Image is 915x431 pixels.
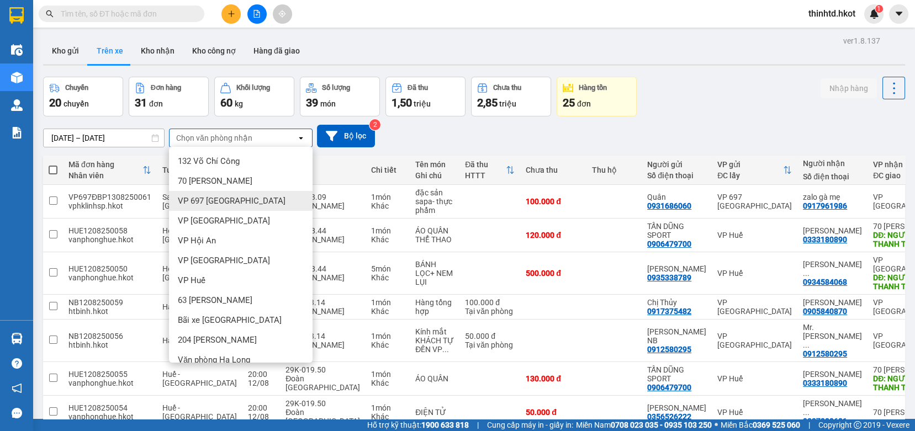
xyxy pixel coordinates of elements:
[647,412,691,421] div: 0356526222
[68,226,151,235] div: HUE1208250058
[178,235,216,246] span: VP Hội An
[877,5,881,13] span: 1
[499,99,516,108] span: triệu
[808,419,810,431] span: |
[169,147,313,363] ul: Menu
[647,365,706,383] div: TẤN DŨNG SPORT
[221,4,241,24] button: plus
[465,332,515,340] div: 50.000 đ
[803,323,862,349] div: Mr. Luca Martin
[248,370,274,379] div: 20:00
[803,307,847,316] div: 0905840870
[43,38,88,64] button: Kho gửi
[647,307,691,316] div: 0917375482
[253,10,261,18] span: file-add
[465,307,515,316] div: Tại văn phòng
[162,193,237,210] span: Sapa - [GEOGRAPHIC_DATA]
[647,383,691,392] div: 0906479700
[894,9,904,19] span: caret-down
[647,345,691,354] div: 0912580295
[889,4,908,24] button: caret-down
[803,408,810,417] span: ...
[487,419,573,431] span: Cung cấp máy in - giấy in:
[11,333,23,344] img: warehouse-icon
[647,327,706,345] div: ĐL Anh Khanh NB
[162,264,237,282] span: Hội An - [GEOGRAPHIC_DATA]
[803,235,847,244] div: 0333180890
[647,193,706,201] div: Quân
[803,370,862,379] div: HOÀNG LÂM
[647,240,691,248] div: 0906479700
[803,298,862,307] div: Anh Vũ
[68,412,151,421] div: vanphonghue.hkot
[557,77,637,116] button: Hàng tồn25đơn
[854,421,861,429] span: copyright
[320,99,336,108] span: món
[371,340,404,349] div: Khác
[68,171,142,180] div: Nhân viên
[12,408,22,418] span: message
[415,171,454,180] div: Ghi chú
[717,171,783,180] div: ĐC lấy
[178,215,270,226] span: VP [GEOGRAPHIC_DATA]
[285,332,360,340] div: 29E-133.14
[803,201,847,210] div: 0917961986
[68,332,151,340] div: NB1208250056
[647,273,691,282] div: 0935338789
[803,349,847,358] div: 0912580295
[477,96,498,109] span: 2,85
[415,374,454,383] div: ÁO QUẦN
[843,35,880,47] div: ver 1.8.137
[526,408,581,417] div: 50.000 đ
[371,370,404,379] div: 1 món
[46,10,54,18] span: search
[12,383,22,393] span: notification
[162,403,237,421] span: Huế - [GEOGRAPHIC_DATA]
[803,269,810,278] span: ...
[611,421,712,429] strong: 0708 023 035 - 0935 103 250
[717,231,792,240] div: VP Huế
[371,332,404,340] div: 1 món
[285,193,360,201] div: 29H-993.09
[149,99,163,108] span: đơn
[178,315,282,326] span: Bãi xe [GEOGRAPHIC_DATA]
[68,160,142,169] div: Mã đơn hàng
[471,77,551,116] button: Chưa thu2,85 triệu
[245,38,309,64] button: Hàng đã giao
[11,99,23,111] img: warehouse-icon
[717,193,792,210] div: VP 697 [GEOGRAPHIC_DATA]
[803,399,862,417] div: NGUYỄN DUY TIẾN
[415,226,454,244] div: ÁO QUẦN THỂ THAO
[68,201,151,210] div: vphklinhsp.hkot
[220,96,232,109] span: 60
[247,4,267,24] button: file-add
[371,193,404,201] div: 1 món
[61,8,191,20] input: Tìm tên, số ĐT hoặc mã đơn
[68,340,151,349] div: htbinh.hkot
[415,327,454,336] div: Kính mắt
[465,171,506,180] div: HTTT
[459,156,520,185] th: Toggle SortBy
[647,160,706,169] div: Người gửi
[285,307,360,316] div: [PERSON_NAME]
[526,166,581,174] div: Chưa thu
[9,7,24,24] img: logo-vxr
[803,417,847,425] div: 0337880681
[717,298,792,316] div: VP [GEOGRAPHIC_DATA]
[64,99,89,108] span: chuyến
[753,421,800,429] strong: 0369 525 060
[803,278,847,286] div: 0934584068
[236,84,270,92] div: Khối lượng
[285,340,360,349] div: [PERSON_NAME]
[371,166,404,174] div: Chi tiết
[63,156,157,185] th: Toggle SortBy
[322,84,350,92] div: Số lượng
[285,408,360,425] div: Đoàn [GEOGRAPHIC_DATA]
[576,419,712,431] span: Miền Nam
[592,166,636,174] div: Thu hộ
[526,374,581,383] div: 130.000 đ
[228,10,235,18] span: plus
[11,72,23,83] img: warehouse-icon
[712,156,797,185] th: Toggle SortBy
[129,77,209,116] button: Đơn hàng31đơn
